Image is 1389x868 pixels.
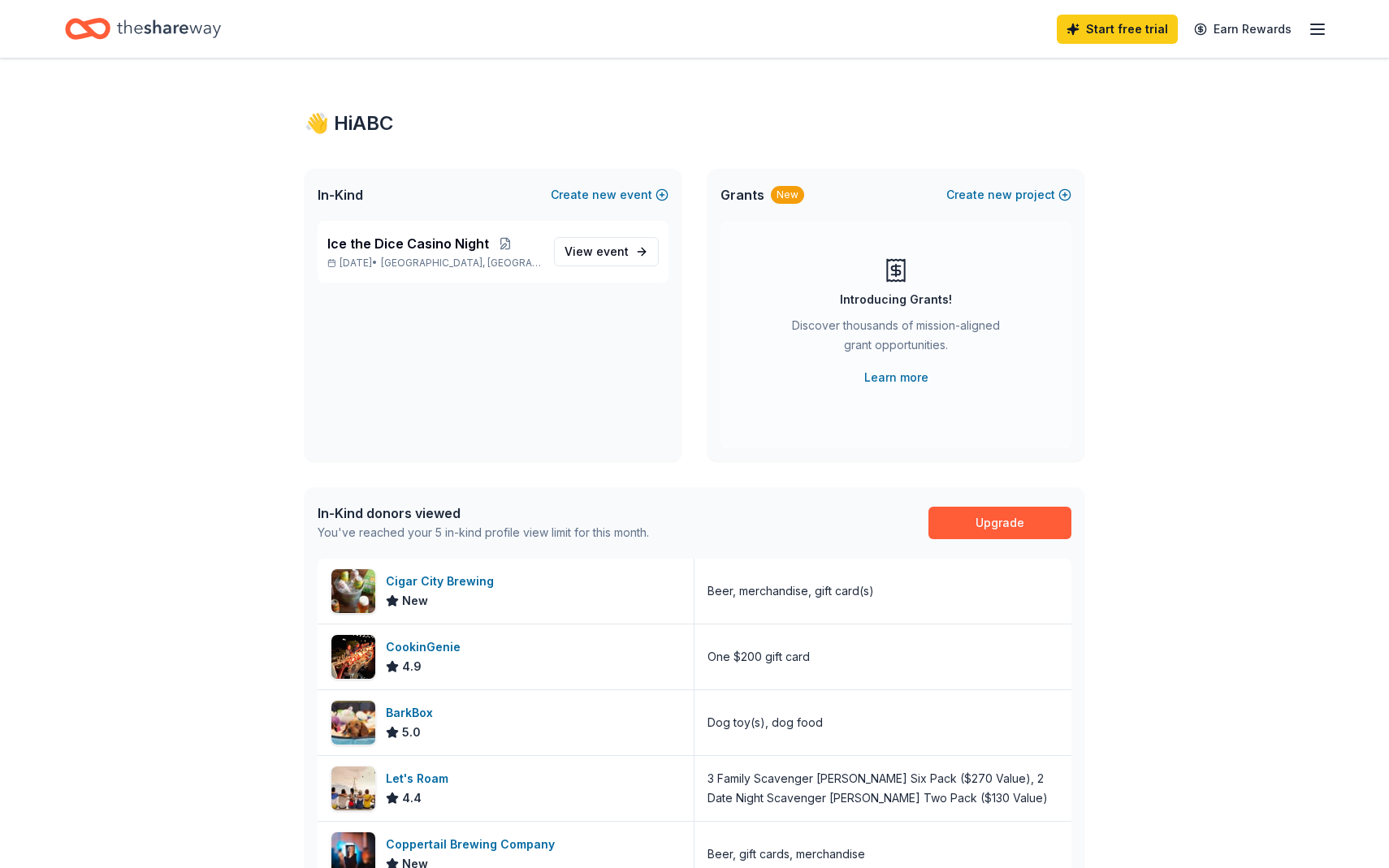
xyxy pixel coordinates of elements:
div: BarkBox [386,703,439,723]
span: Grants [720,185,764,205]
span: 4.4 [402,788,422,808]
button: Createnewevent [551,185,669,205]
div: Let's Roam [386,769,455,788]
a: Start free trial [1057,15,1178,44]
div: Cigar City Brewing [386,572,500,591]
span: new [592,185,617,205]
div: Discover thousands of mission-aligned grant opportunities. [785,316,1006,361]
div: 3 Family Scavenger [PERSON_NAME] Six Pack ($270 Value), 2 Date Night Scavenger [PERSON_NAME] Two ... [707,769,1058,808]
a: Learn more [864,368,928,387]
div: Coppertail Brewing Company [386,835,561,854]
img: Image for BarkBox [331,701,375,745]
img: Image for Let's Roam [331,767,375,810]
div: Beer, merchandise, gift card(s) [707,581,874,601]
span: View [565,242,629,261]
div: Dog toy(s), dog food [707,713,823,732]
span: [GEOGRAPHIC_DATA], [GEOGRAPHIC_DATA] [381,257,541,270]
img: Image for CookinGenie [331,635,375,679]
span: 5.0 [402,723,421,742]
div: You've reached your 5 in-kind profile view limit for this month. [318,523,649,542]
div: New [771,186,804,204]
div: Introducing Grants! [840,290,952,309]
span: In-Kind [318,185,363,205]
div: 👋 Hi ABC [305,110,1084,136]
a: Earn Rewards [1184,15,1301,44]
img: Image for Cigar City Brewing [331,569,375,613]
span: Ice the Dice Casino Night [327,234,489,253]
p: [DATE] • [327,257,541,270]
a: Home [65,10,221,48]
a: View event [554,237,659,266]
div: CookinGenie [386,637,467,657]
a: Upgrade [928,507,1071,539]
div: One $200 gift card [707,647,810,667]
span: event [596,244,629,258]
span: new [988,185,1012,205]
button: Createnewproject [946,185,1071,205]
span: 4.9 [402,657,422,676]
div: Beer, gift cards, merchandise [707,844,865,864]
span: New [402,591,428,611]
div: In-Kind donors viewed [318,503,649,523]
